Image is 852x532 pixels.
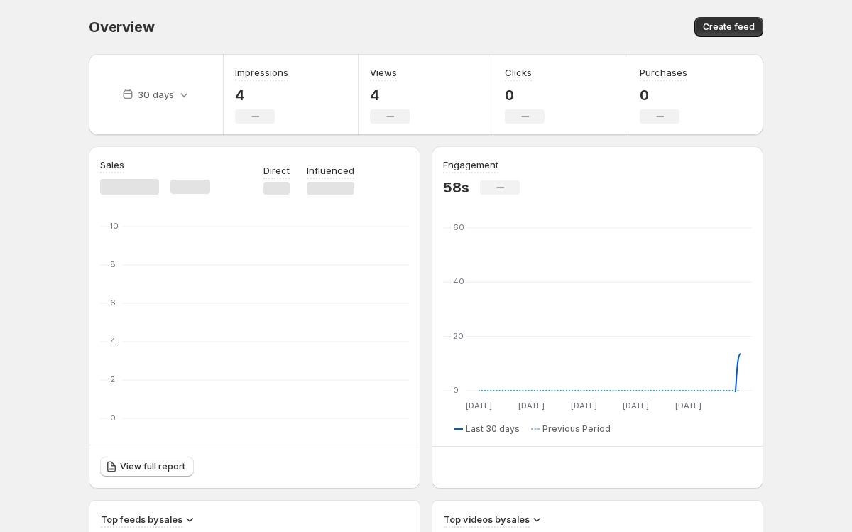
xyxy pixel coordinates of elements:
text: 20 [453,331,464,341]
text: [DATE] [518,401,545,411]
p: 0 [640,87,687,104]
text: [DATE] [466,401,492,411]
span: Last 30 days [466,423,520,435]
h3: Purchases [640,65,687,80]
button: Create feed [694,17,763,37]
h3: Engagement [443,158,498,172]
text: 2 [110,374,115,384]
text: [DATE] [623,401,649,411]
h3: Top videos by sales [444,512,530,526]
span: Create feed [703,21,755,33]
span: View full report [120,461,185,472]
h3: Clicks [505,65,532,80]
h3: Top feeds by sales [101,512,182,526]
text: 4 [110,336,116,346]
text: 6 [110,298,116,308]
a: View full report [100,457,194,477]
h3: Sales [100,158,124,172]
h3: Impressions [235,65,288,80]
span: Previous Period [542,423,611,435]
text: 40 [453,276,464,286]
p: 30 days [138,87,174,102]
p: 0 [505,87,545,104]
p: 58s [443,179,469,196]
text: 10 [110,221,119,231]
text: 0 [453,385,459,395]
p: 4 [370,87,410,104]
span: Overview [89,18,154,36]
text: 0 [110,413,116,423]
text: 8 [110,259,116,269]
text: [DATE] [675,401,701,411]
p: Influenced [307,163,354,178]
text: 60 [453,222,464,232]
p: Direct [263,163,290,178]
h3: Views [370,65,397,80]
p: 4 [235,87,288,104]
text: [DATE] [571,401,597,411]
